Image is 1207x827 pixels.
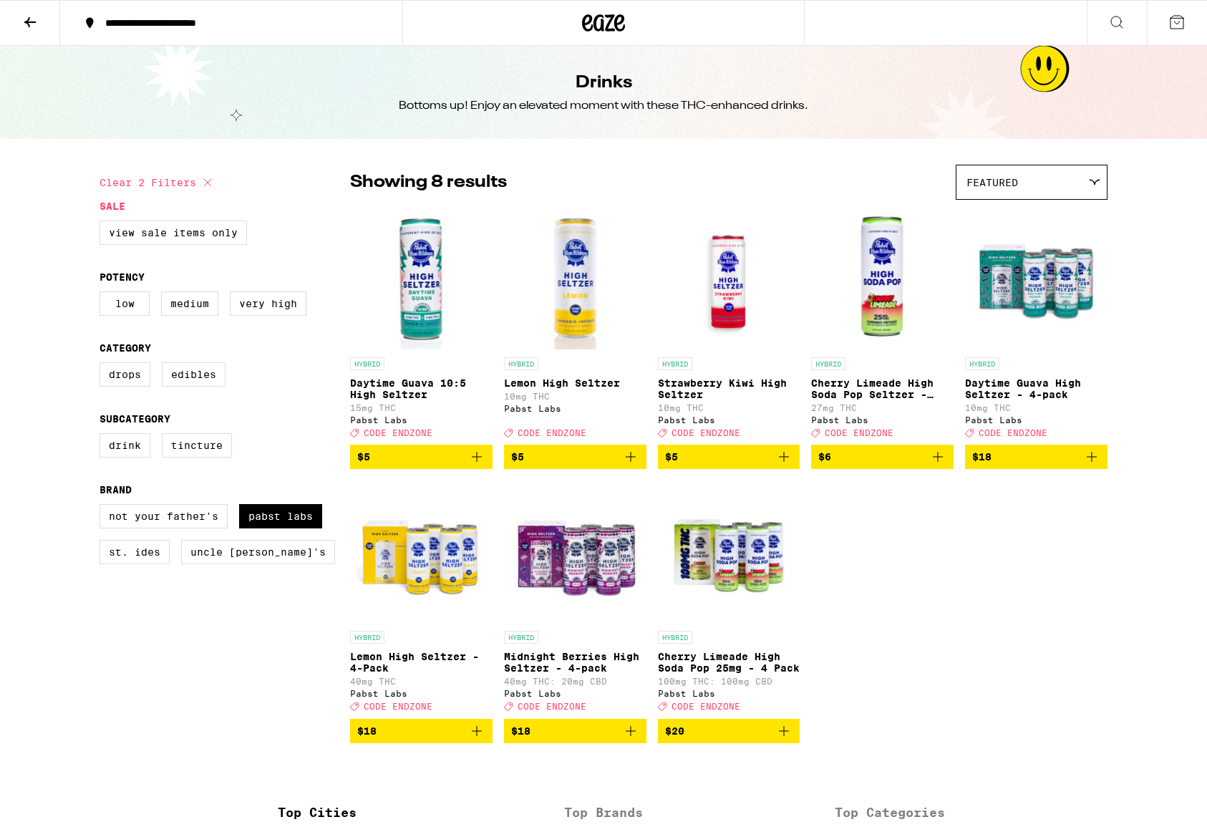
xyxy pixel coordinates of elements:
button: Add to bag [965,445,1107,469]
div: Pabst Labs [350,415,493,425]
span: $5 [665,451,678,463]
button: Add to bag [658,719,800,743]
label: Not Your Father's [100,504,228,528]
span: CODE ENDZONE [979,428,1047,437]
span: $18 [972,451,992,463]
span: $5 [357,451,370,463]
a: Open page for Daytime Guava High Seltzer - 4-pack from Pabst Labs [965,207,1107,445]
button: Add to bag [504,719,646,743]
span: $18 [511,725,530,737]
button: Clear 2 filters [100,165,216,200]
div: Bottoms up! Enjoy an elevated moment with these THC-enhanced drinks. [399,98,808,114]
label: Uncle [PERSON_NAME]'s [181,540,335,564]
p: 10mg THC [658,403,800,412]
p: 100mg THC: 100mg CBD [658,677,800,686]
p: Strawberry Kiwi High Seltzer [658,377,800,400]
p: HYBRID [504,631,538,644]
p: HYBRID [350,357,384,370]
img: Pabst Labs - Strawberry Kiwi High Seltzer [658,207,800,350]
p: 40mg THC: 20mg CBD [504,677,646,686]
img: Pabst Labs - Daytime Guava High Seltzer - 4-pack [965,207,1107,350]
p: 27mg THC [811,403,954,412]
p: 10mg THC [504,392,646,401]
a: Open page for Cherry Limeade High Soda Pop 25mg - 4 Pack from Pabst Labs [658,480,800,718]
p: HYBRID [504,357,538,370]
label: Drink [100,433,150,458]
legend: Potency [100,271,145,283]
label: St. Ides [100,540,170,564]
label: Drops [100,362,150,387]
p: Midnight Berries High Seltzer - 4-pack [504,651,646,674]
p: Lemon High Seltzer [504,377,646,389]
p: HYBRID [350,631,384,644]
p: Cherry Limeade High Soda Pop Seltzer - 25mg [811,377,954,400]
span: $18 [357,725,377,737]
h1: Drinks [576,71,632,95]
div: Pabst Labs [658,689,800,698]
label: Edibles [162,362,226,387]
button: Add to bag [811,445,954,469]
p: Showing 8 results [350,170,507,195]
span: CODE ENDZONE [364,428,432,437]
label: Pabst Labs [239,504,322,528]
p: Lemon High Seltzer - 4-Pack [350,651,493,674]
label: Medium [161,291,218,316]
span: CODE ENDZONE [825,428,893,437]
img: Pabst Labs - Cherry Limeade High Soda Pop Seltzer - 25mg [811,207,954,350]
legend: Sale [100,200,125,212]
div: Pabst Labs [350,689,493,698]
legend: Category [100,342,151,354]
div: Pabst Labs [504,689,646,698]
img: Pabst Labs - Lemon High Seltzer - 4-Pack [350,480,493,624]
p: Cherry Limeade High Soda Pop 25mg - 4 Pack [658,651,800,674]
div: Pabst Labs [811,415,954,425]
a: Open page for Cherry Limeade High Soda Pop Seltzer - 25mg from Pabst Labs [811,207,954,445]
legend: Brand [100,484,132,495]
a: Open page for Strawberry Kiwi High Seltzer from Pabst Labs [658,207,800,445]
a: Open page for Lemon High Seltzer from Pabst Labs [504,207,646,445]
img: Pabst Labs - Lemon High Seltzer [504,207,646,350]
p: HYBRID [658,631,692,644]
span: CODE ENDZONE [672,428,740,437]
span: CODE ENDZONE [518,702,586,712]
p: HYBRID [965,357,999,370]
div: Pabst Labs [504,404,646,413]
label: Low [100,291,150,316]
p: 40mg THC [350,677,493,686]
div: Pabst Labs [965,415,1107,425]
span: $20 [665,725,684,737]
span: Featured [966,177,1018,188]
button: Add to bag [658,445,800,469]
p: HYBRID [811,357,845,370]
a: Open page for Daytime Guava 10:5 High Seltzer from Pabst Labs [350,207,493,445]
button: Add to bag [350,445,493,469]
img: Pabst Labs - Daytime Guava 10:5 High Seltzer [350,207,493,350]
div: Pabst Labs [658,415,800,425]
p: 10mg THC [965,403,1107,412]
a: Open page for Midnight Berries High Seltzer - 4-pack from Pabst Labs [504,480,646,718]
legend: Subcategory [100,413,170,425]
button: Add to bag [350,719,493,743]
p: Daytime Guava High Seltzer - 4-pack [965,377,1107,400]
label: Tincture [162,433,232,458]
p: HYBRID [658,357,692,370]
span: CODE ENDZONE [672,702,740,712]
button: Add to bag [504,445,646,469]
label: View Sale Items Only [100,221,247,245]
span: CODE ENDZONE [518,428,586,437]
a: Open page for Lemon High Seltzer - 4-Pack from Pabst Labs [350,480,493,718]
span: $5 [511,451,524,463]
span: $6 [818,451,831,463]
p: 15mg THC [350,403,493,412]
p: Daytime Guava 10:5 High Seltzer [350,377,493,400]
label: Very High [230,291,306,316]
span: CODE ENDZONE [364,702,432,712]
img: Pabst Labs - Cherry Limeade High Soda Pop 25mg - 4 Pack [658,480,800,624]
img: Pabst Labs - Midnight Berries High Seltzer - 4-pack [504,480,646,624]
